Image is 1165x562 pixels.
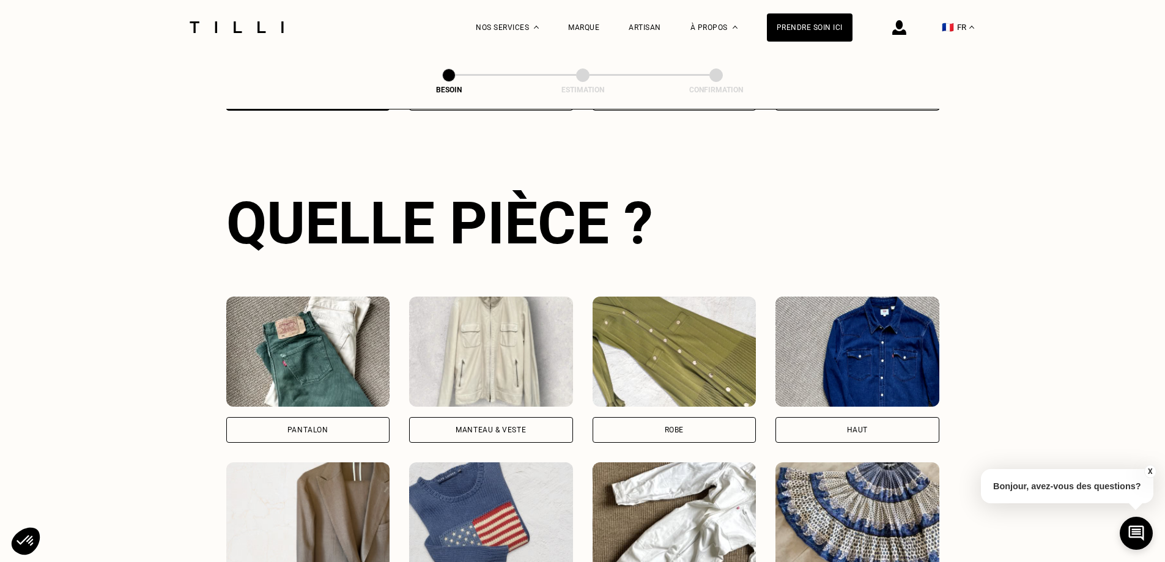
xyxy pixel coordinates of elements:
a: Artisan [629,23,661,32]
div: Estimation [522,86,644,94]
img: Tilli retouche votre Robe [593,297,756,407]
div: Besoin [388,86,510,94]
img: icône connexion [892,20,906,35]
span: 🇫🇷 [942,21,954,33]
img: Tilli retouche votre Manteau & Veste [409,297,573,407]
a: Prendre soin ici [767,13,852,42]
a: Marque [568,23,599,32]
div: Pantalon [287,426,328,434]
img: Logo du service de couturière Tilli [185,21,288,33]
div: Haut [847,426,868,434]
button: X [1144,465,1156,478]
div: Confirmation [655,86,777,94]
div: Manteau & Veste [456,426,526,434]
img: Menu déroulant à propos [733,26,738,29]
img: Tilli retouche votre Haut [775,297,939,407]
p: Bonjour, avez-vous des questions? [981,469,1153,503]
div: Robe [665,426,684,434]
img: menu déroulant [969,26,974,29]
div: Quelle pièce ? [226,189,939,257]
img: Menu déroulant [534,26,539,29]
img: Tilli retouche votre Pantalon [226,297,390,407]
